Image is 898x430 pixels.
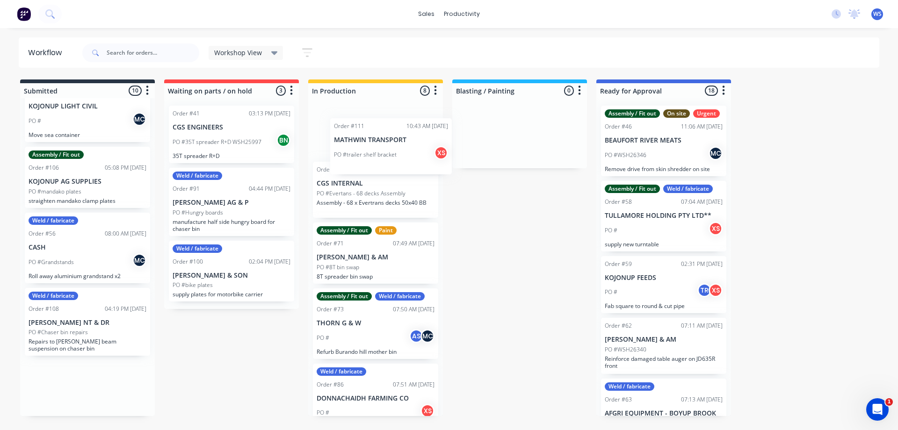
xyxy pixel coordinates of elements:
[107,43,199,62] input: Search for orders...
[439,7,485,21] div: productivity
[885,398,893,406] span: 1
[214,48,262,57] span: Workshop View
[866,398,889,421] iframe: Intercom live chat
[413,7,439,21] div: sales
[17,7,31,21] img: Factory
[28,47,66,58] div: Workflow
[873,10,882,18] span: WS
